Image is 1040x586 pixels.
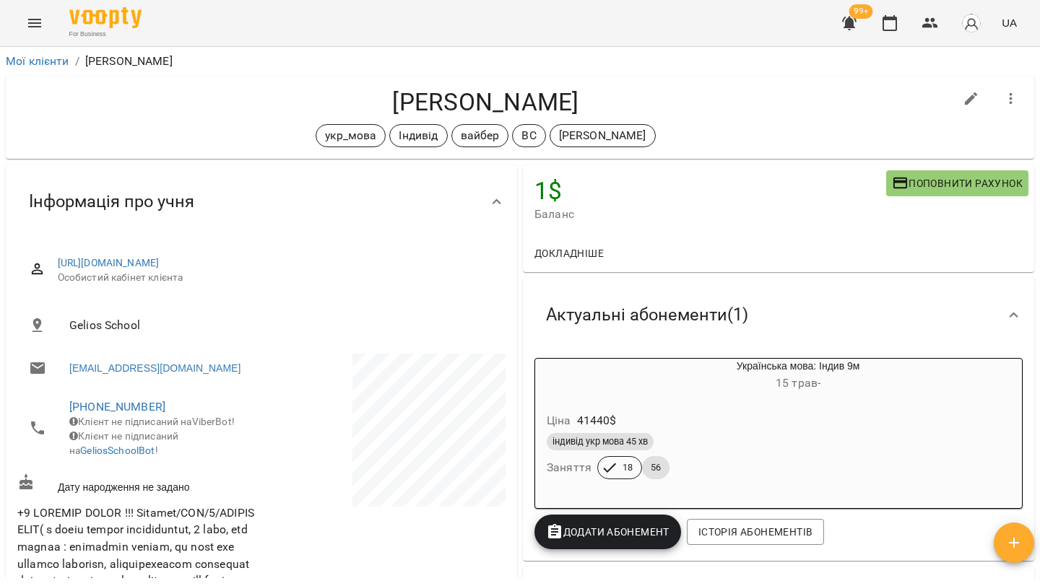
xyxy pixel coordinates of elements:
span: 15 трав - [776,376,820,390]
a: [URL][DOMAIN_NAME] [58,257,160,268]
span: Особистий кабінет клієнта [58,271,494,285]
span: індивід укр мова 45 хв [547,435,654,448]
a: GeliosSchoolBot [80,445,155,456]
span: Актуальні абонементи ( 1 ) [546,304,748,326]
span: 56 [642,461,669,474]
p: 41440 $ [577,412,617,429]
button: Додати Абонемент [534,515,681,549]
p: [PERSON_NAME] [559,127,646,144]
div: вайбер [451,124,509,147]
a: [EMAIL_ADDRESS][DOMAIN_NAME] [69,361,240,375]
div: Індивід [389,124,447,147]
div: Українська мова: Індив 9м [604,359,992,393]
span: Баланс [534,206,886,223]
button: Історія абонементів [687,519,824,545]
div: ВС [512,124,545,147]
span: Додати Абонемент [546,523,669,541]
p: укр_мова [325,127,376,144]
p: вайбер [461,127,500,144]
span: 18 [614,461,641,474]
span: UA [1002,15,1017,30]
span: For Business [69,30,142,39]
span: 99+ [849,4,873,19]
span: Gelios School [69,317,494,334]
span: Клієнт не підписаний на ViberBot! [69,416,235,427]
button: Українська мова: Індив 9м15 трав- Ціна41440$індивід укр мова 45 хвЗаняття1856 [535,359,992,497]
button: UA [996,9,1023,36]
button: Докладніше [529,240,610,266]
a: Мої клієнти [6,54,69,68]
h4: [PERSON_NAME] [17,87,954,117]
h6: Заняття [547,458,591,478]
span: Клієнт не підписаний на ! [69,430,178,456]
div: [PERSON_NAME] [550,124,656,147]
h6: Ціна [547,411,571,431]
h4: 1 $ [534,176,886,206]
p: [PERSON_NAME] [85,53,173,70]
a: [PHONE_NUMBER] [69,400,165,414]
span: Докладніше [534,245,604,262]
div: Інформація про учня [6,165,517,239]
li: / [75,53,79,70]
p: Індивід [399,127,438,144]
span: Поповнити рахунок [892,175,1023,192]
div: Дату народження не задано [14,471,261,497]
nav: breadcrumb [6,53,1034,70]
span: Інформація про учня [29,191,194,213]
img: Voopty Logo [69,7,142,28]
p: ВС [521,127,536,144]
div: Актуальні абонементи(1) [523,278,1034,352]
div: Українська мова: Індив 9м [535,359,604,393]
button: Menu [17,6,52,40]
div: укр_мова [316,124,386,147]
img: avatar_s.png [961,13,981,33]
button: Поповнити рахунок [886,170,1028,196]
span: Історія абонементів [698,523,812,541]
